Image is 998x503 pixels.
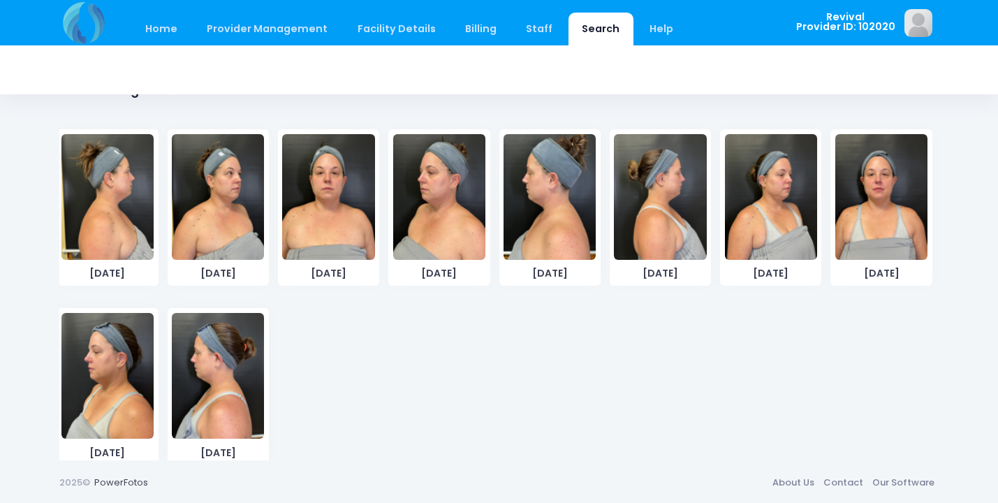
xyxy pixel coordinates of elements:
a: Provider Management [193,13,342,45]
span: [DATE] [835,266,927,281]
span: [DATE] [172,446,264,460]
img: image [614,134,706,260]
img: image [393,134,485,260]
a: Our Software [868,469,939,495]
img: image [282,134,374,260]
span: [DATE] [172,266,264,281]
img: image [61,134,154,260]
img: image [904,9,932,37]
span: [DATE] [393,266,485,281]
span: 2025© [59,476,90,489]
a: Billing [451,13,510,45]
span: [DATE] [504,266,596,281]
a: Home [132,13,191,45]
a: Contact [819,469,868,495]
img: image [725,134,817,260]
img: image [61,313,154,439]
h1: Similar Images [59,83,154,98]
a: About Us [768,469,819,495]
span: [DATE] [282,266,374,281]
img: image [172,134,264,260]
span: [DATE] [725,266,817,281]
span: [DATE] [614,266,706,281]
img: image [172,313,264,439]
img: image [835,134,927,260]
span: [DATE] [61,266,154,281]
a: Staff [513,13,566,45]
a: PowerFotos [94,476,148,489]
span: Revival Provider ID: 102020 [796,12,895,32]
a: Facility Details [344,13,449,45]
span: [DATE] [61,446,154,460]
a: Search [568,13,633,45]
a: Help [636,13,687,45]
img: image [504,134,596,260]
